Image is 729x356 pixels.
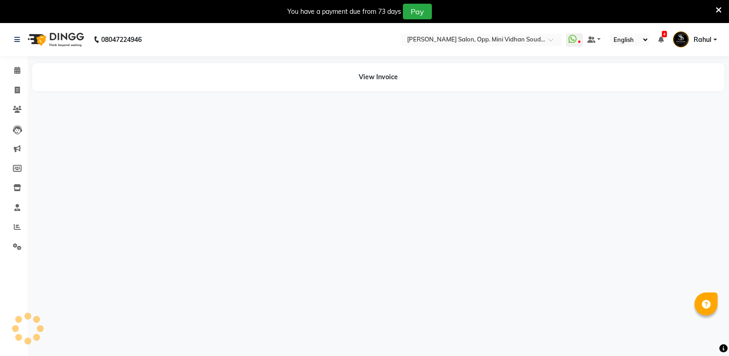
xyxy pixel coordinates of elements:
[694,35,712,45] span: Rahul
[658,35,664,44] a: 4
[101,27,142,53] b: 08047224946
[287,7,401,17] div: You have a payment due from 73 days
[662,31,667,37] span: 4
[403,4,432,19] button: Pay
[23,27,86,53] img: logo
[32,63,724,91] div: View Invoice
[673,31,689,47] img: Rahul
